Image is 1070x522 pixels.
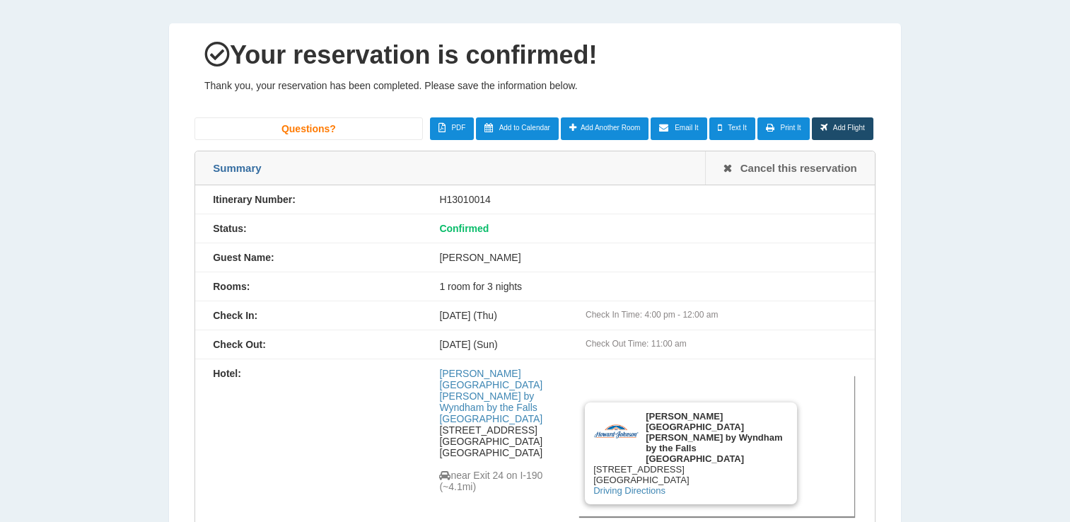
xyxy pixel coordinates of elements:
div: Status: [195,223,421,234]
h1: Your reservation is confirmed! [204,41,866,69]
a: Print It [757,117,810,140]
div: Rooms: [195,281,421,292]
div: 1 room for 3 nights [421,281,874,292]
a: Add Another Room [561,117,649,140]
span: Summary [213,162,261,174]
span: Add to Calendar [499,124,550,132]
span: near Exit 24 on I-190 (~4.1mi) [439,470,542,492]
span: PDF [451,124,465,132]
span: Email It [675,124,698,132]
span: Print It [781,124,801,132]
a: PDF [430,117,475,140]
div: Hotel: [195,368,421,379]
a: Email It [651,117,706,140]
div: [DATE] (Thu) [421,310,874,321]
span: Add Another Room [581,124,641,132]
div: H13010014 [421,194,874,205]
div: Check In Time: 4:00 pm - 12:00 am [586,310,857,320]
div: [DATE] (Sun) [421,339,874,350]
a: Driving Directions [593,485,665,496]
div: [PERSON_NAME] [421,252,874,263]
a: Text It [709,117,755,140]
div: Guest Name: [195,252,421,263]
a: Cancel this reservation [705,151,875,185]
div: Check Out Time: 11:00 am [586,339,857,349]
div: Check In: [195,310,421,321]
div: [STREET_ADDRESS] [GEOGRAPHIC_DATA] [585,402,797,504]
div: Check Out: [195,339,421,350]
p: Thank you, your reservation has been completed. Please save the information below. [204,80,866,91]
span: Add Flight [833,124,865,132]
div: [STREET_ADDRESS] [GEOGRAPHIC_DATA] [GEOGRAPHIC_DATA] [439,368,578,492]
a: Add Flight [812,117,873,140]
div: Itinerary Number: [195,194,421,205]
a: Add to Calendar [476,117,559,140]
span: Questions? [281,123,336,134]
a: Questions? [194,117,422,140]
span: Text It [728,124,747,132]
div: Confirmed [421,223,874,234]
a: [PERSON_NAME][GEOGRAPHIC_DATA][PERSON_NAME] by Wyndham by the Falls [GEOGRAPHIC_DATA] [439,368,542,424]
img: Brand logo for Howard Johnson Plaza by Wyndham by the Falls Niagara Falls [593,411,639,456]
b: [PERSON_NAME][GEOGRAPHIC_DATA][PERSON_NAME] by Wyndham by the Falls [GEOGRAPHIC_DATA] [646,411,782,464]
